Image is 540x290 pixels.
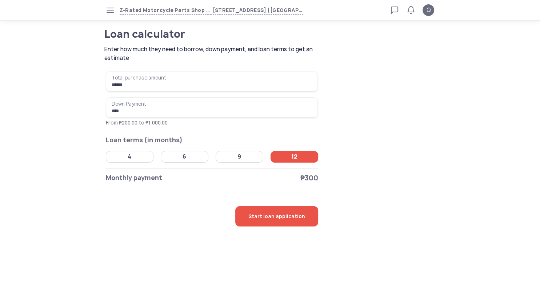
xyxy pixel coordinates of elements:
input: Total purchase amount [106,71,318,91]
div: 12 [291,153,297,160]
span: Enter how much they need to borrow, down payment, and loan terms to get an estimate [104,45,321,62]
button: Q [423,4,434,16]
span: Start loan application [248,206,305,226]
h1: Loan calculator [104,29,292,39]
div: 4 [128,153,131,160]
p: From ₱200.00 to ₱1,000.00 [106,119,318,126]
div: 6 [183,153,186,160]
span: ₱300 [300,173,318,183]
span: Z-Rated Motorcycle Parts Shop Las Piñas [120,6,211,15]
span: Q [426,6,431,15]
div: 9 [237,153,241,160]
input: Down PaymentFrom ₱200.00 to ₱1,000.00 [106,97,318,118]
button: Start loan application [235,206,318,226]
span: [STREET_ADDRESS] ([GEOGRAPHIC_DATA]), undefined, PHL [211,6,303,15]
button: Z-Rated Motorcycle Parts Shop Las Piñas[STREET_ADDRESS] ([GEOGRAPHIC_DATA]), undefined, PHL [120,6,303,15]
h2: Loan terms (in months) [106,135,318,145]
span: Monthly payment [106,173,162,183]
